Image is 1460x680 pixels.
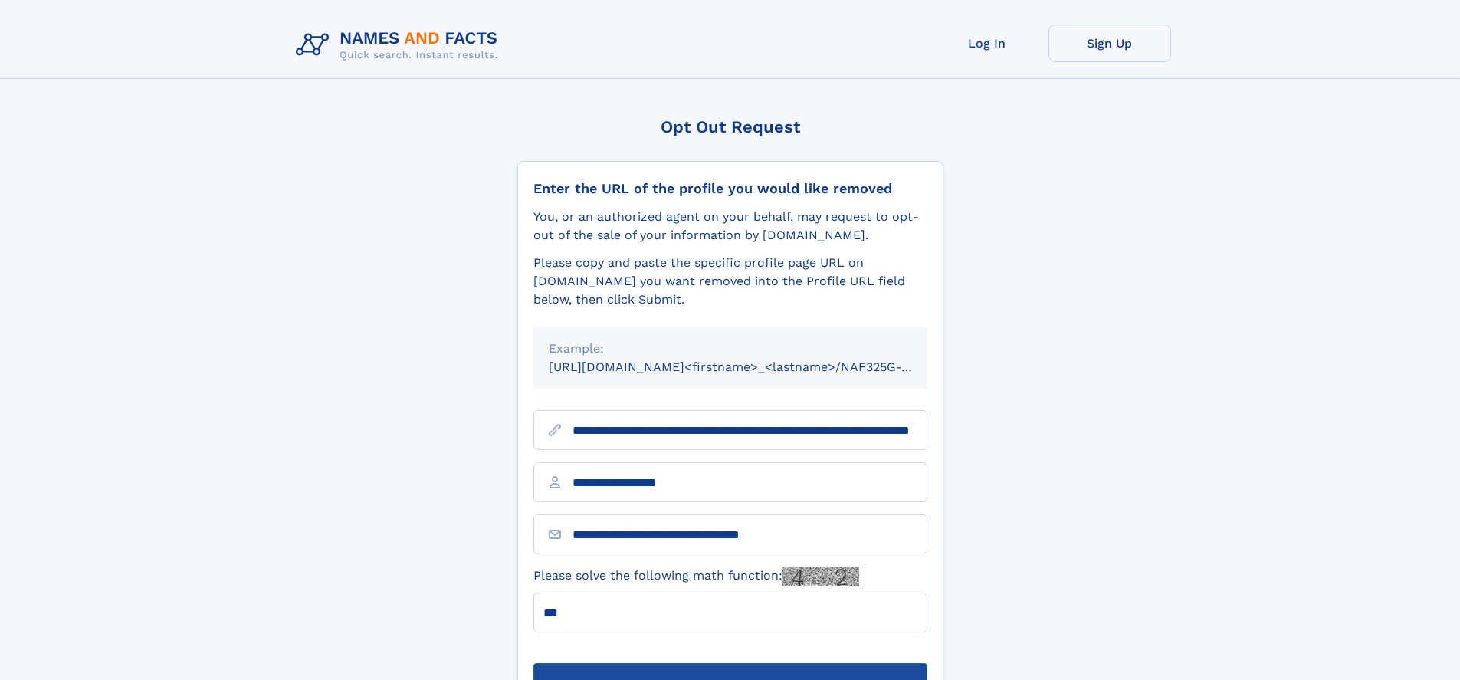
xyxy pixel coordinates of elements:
[533,180,927,197] div: Enter the URL of the profile you would like removed
[517,117,943,136] div: Opt Out Request
[549,360,956,374] small: [URL][DOMAIN_NAME]<firstname>_<lastname>/NAF325G-xxxxxxxx
[533,208,927,245] div: You, or an authorized agent on your behalf, may request to opt-out of the sale of your informatio...
[549,340,912,358] div: Example:
[926,25,1048,62] a: Log In
[1048,25,1171,62] a: Sign Up
[533,254,927,309] div: Please copy and paste the specific profile page URL on [DOMAIN_NAME] you want removed into the Pr...
[533,567,859,586] label: Please solve the following math function:
[290,25,510,66] img: Logo Names and Facts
